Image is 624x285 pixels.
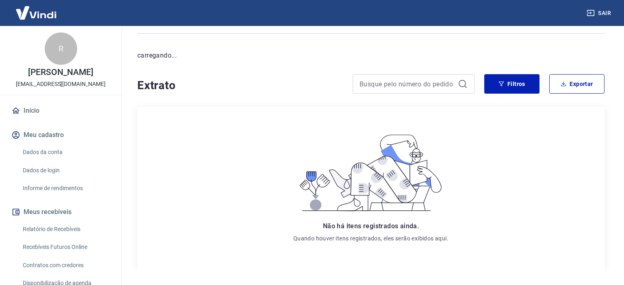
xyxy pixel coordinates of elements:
a: Contratos com credores [19,257,112,274]
a: Relatório de Recebíveis [19,221,112,238]
p: [PERSON_NAME] [28,68,93,77]
p: carregando... [137,51,604,60]
span: Não há itens registrados ainda. [323,222,419,230]
a: Dados da conta [19,144,112,161]
img: Vindi [10,0,63,25]
button: Filtros [484,74,539,94]
a: Informe de rendimentos [19,180,112,197]
button: Meus recebíveis [10,203,112,221]
a: Recebíveis Futuros Online [19,239,112,255]
input: Busque pelo número do pedido [360,78,455,90]
button: Meu cadastro [10,126,112,144]
div: R [45,32,77,65]
h4: Extrato [137,77,343,94]
p: [EMAIL_ADDRESS][DOMAIN_NAME] [16,80,106,88]
button: Sair [585,6,614,21]
button: Exportar [549,74,604,94]
a: Início [10,102,112,120]
p: Quando houver itens registrados, eles serão exibidos aqui. [293,234,448,242]
a: Dados de login [19,162,112,179]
